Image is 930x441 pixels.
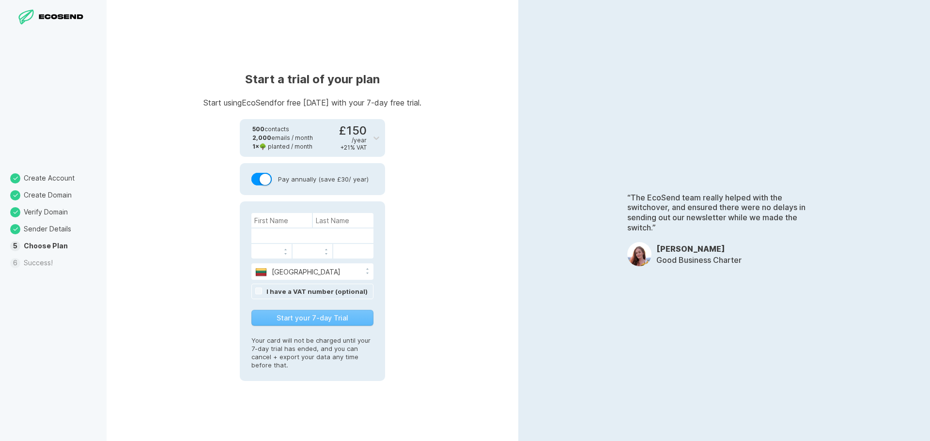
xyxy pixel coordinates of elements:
[656,244,742,254] h3: [PERSON_NAME]
[266,288,368,295] a: I have a VAT number (optional)
[251,327,373,369] p: Your card will not be charged until your 7-day trial has ended, and you can cancel + export your ...
[252,134,313,142] div: emails / month
[627,242,651,266] img: OpDfwsLJpxJND2XqePn68R8dM.jpeg
[656,255,742,265] p: Good Business Charter
[252,143,259,150] strong: 1 ×
[352,137,367,144] div: / year
[313,213,373,228] input: Last Name
[251,173,373,185] label: Pay annually (save £30 / year)
[252,125,313,134] div: contacts
[339,125,367,151] div: £150
[341,144,367,151] div: + 21 % VAT
[203,99,421,106] p: Start using EcoSend for free [DATE] with your 7-day free trial.
[627,193,821,233] p: “The EcoSend team really helped with the switchover, and ensured there were no delays in sending ...
[252,125,264,133] strong: 500
[254,230,371,242] iframe: Credit Card Number
[336,245,371,257] iframe: CVV
[252,142,313,151] div: 🌳 planted / month
[251,213,312,228] input: First Name
[203,72,421,87] h1: Start a trial of your plan
[254,245,289,257] iframe: MM
[252,134,271,141] strong: 2,000
[295,245,329,257] iframe: YYYY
